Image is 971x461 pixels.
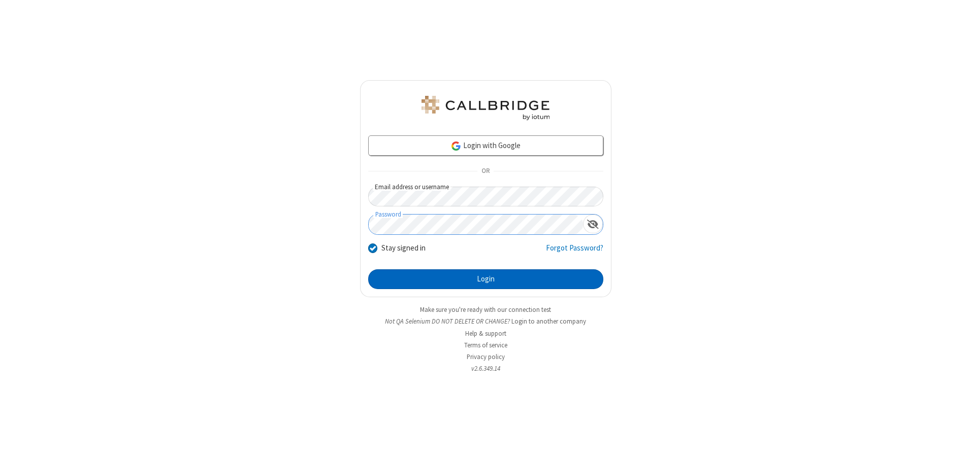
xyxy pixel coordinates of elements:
a: Forgot Password? [546,242,603,262]
button: Login to another company [511,316,586,326]
span: OR [477,164,494,179]
label: Stay signed in [381,242,426,254]
input: Email address or username [368,187,603,206]
img: google-icon.png [450,140,462,152]
a: Make sure you're ready with our connection test [420,305,551,314]
li: v2.6.349.14 [360,364,611,373]
button: Login [368,269,603,290]
a: Terms of service [464,341,507,349]
li: Not QA Selenium DO NOT DELETE OR CHANGE? [360,316,611,326]
a: Privacy policy [467,352,505,361]
input: Password [369,215,583,234]
div: Show password [583,215,603,233]
a: Login with Google [368,135,603,156]
img: QA Selenium DO NOT DELETE OR CHANGE [419,96,552,120]
a: Help & support [465,329,506,338]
